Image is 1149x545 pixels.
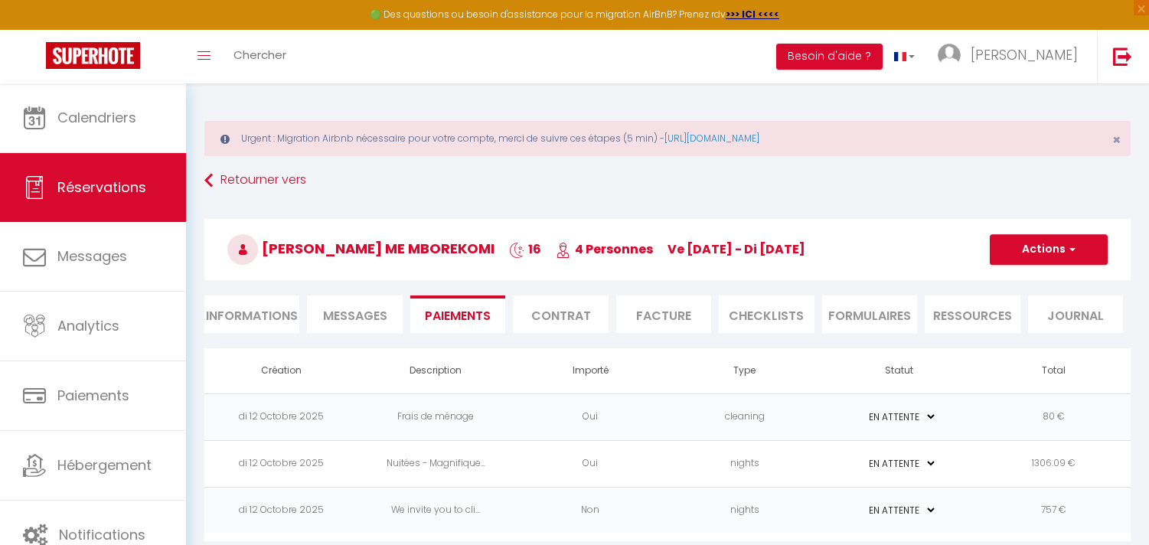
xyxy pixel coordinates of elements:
[509,240,541,258] span: 16
[204,121,1131,156] div: Urgent : Migration Airbnb nécessaire pour votre compte, merci de suivre ces étapes (5 min) -
[822,348,977,393] th: Statut
[359,440,514,487] td: Nuitées - Magnifique...
[59,525,145,544] span: Notifications
[513,393,668,440] td: Oui
[668,487,822,534] td: nights
[410,295,505,333] li: Paiements
[976,393,1131,440] td: 80 €
[222,30,298,83] a: Chercher
[57,108,136,127] span: Calendriers
[1112,130,1121,149] span: ×
[204,348,359,393] th: Création
[513,487,668,534] td: Non
[57,386,129,405] span: Paiements
[513,440,668,487] td: Oui
[668,440,822,487] td: nights
[513,348,668,393] th: Importé
[204,295,299,333] li: Informations
[204,393,359,440] td: di 12 Octobre 2025
[46,42,140,69] img: Super Booking
[1112,133,1121,147] button: Close
[668,240,805,258] span: ve [DATE] - di [DATE]
[668,393,822,440] td: cleaning
[57,455,152,475] span: Hébergement
[57,246,127,266] span: Messages
[359,348,514,393] th: Description
[233,47,286,63] span: Chercher
[227,239,495,258] span: [PERSON_NAME] ME MBOREKOMI
[204,487,359,534] td: di 12 Octobre 2025
[668,348,822,393] th: Type
[1113,47,1132,66] img: logout
[204,440,359,487] td: di 12 Octobre 2025
[726,8,779,21] a: >>> ICI <<<<
[513,295,608,333] li: Contrat
[971,45,1078,64] span: [PERSON_NAME]
[664,132,759,145] a: [URL][DOMAIN_NAME]
[976,440,1131,487] td: 1306.09 €
[616,295,711,333] li: Facture
[556,240,653,258] span: 4 Personnes
[359,487,514,534] td: We invite you to cli...
[938,44,961,67] img: ...
[776,44,883,70] button: Besoin d'aide ?
[925,295,1020,333] li: Ressources
[359,393,514,440] td: Frais de ménage
[990,234,1108,265] button: Actions
[57,178,146,197] span: Réservations
[976,348,1131,393] th: Total
[1028,295,1123,333] li: Journal
[323,307,387,325] span: Messages
[57,316,119,335] span: Analytics
[976,487,1131,534] td: 757 €
[926,30,1097,83] a: ... [PERSON_NAME]
[719,295,814,333] li: CHECKLISTS
[822,295,917,333] li: FORMULAIRES
[204,167,1131,194] a: Retourner vers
